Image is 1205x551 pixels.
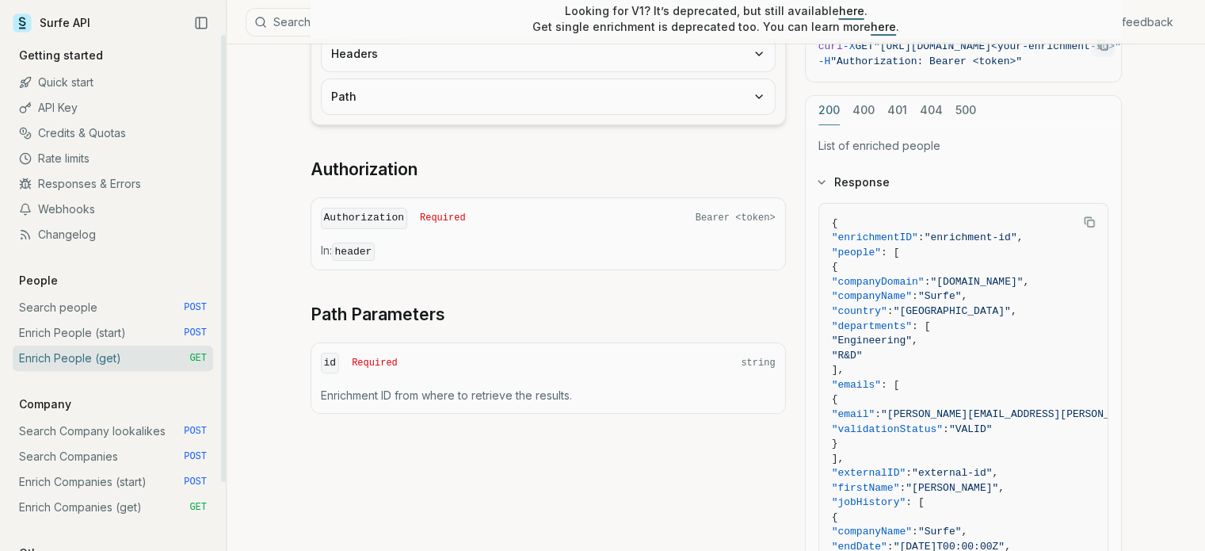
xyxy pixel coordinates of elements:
[321,208,407,229] code: Authorization
[832,290,912,302] span: "companyName"
[321,353,340,374] code: id
[894,305,1011,317] span: "[GEOGRAPHIC_DATA]"
[961,290,967,302] span: ,
[184,425,207,438] span: POST
[943,423,949,435] span: :
[832,379,881,391] span: "emails"
[832,217,838,229] span: {
[906,496,924,508] span: : [
[184,450,207,463] span: POST
[818,55,831,67] span: -H
[321,243,776,260] p: In:
[1091,33,1115,57] button: Copy Text
[311,159,418,181] a: Authorization
[1017,231,1024,243] span: ,
[1095,14,1173,30] a: Give feedback
[906,482,998,494] span: "[PERSON_NAME]"
[741,357,775,369] span: string
[13,295,213,320] a: Search people POST
[311,304,445,326] a: Path Parameters
[955,96,976,125] button: 500
[925,276,931,288] span: :
[696,212,776,224] span: Bearer <token>
[852,96,875,125] button: 400
[13,11,90,35] a: Surfe API
[930,276,1023,288] span: "[DOMAIN_NAME]"
[918,231,925,243] span: :
[887,96,907,125] button: 401
[920,96,943,125] button: 404
[949,423,993,435] span: "VALID"
[912,526,918,538] span: :
[13,95,213,121] a: API Key
[832,496,906,508] span: "jobHistory"
[818,40,843,52] span: curl
[906,467,912,479] span: :
[899,482,906,494] span: :
[832,261,838,273] span: {
[832,231,918,243] span: "enrichmentID"
[832,423,943,435] span: "validationStatus"
[806,162,1121,203] button: Response
[13,396,78,412] p: Company
[830,55,1022,67] span: "Authorization: Bearer <token>"
[13,444,213,469] a: Search Companies POST
[13,197,213,222] a: Webhooks
[832,320,912,332] span: "departments"
[832,335,912,346] span: "Engineering"
[998,482,1005,494] span: ,
[875,408,881,420] span: :
[189,501,207,514] span: GET
[13,419,213,444] a: Search Company lookalikes POST
[912,320,930,332] span: : [
[13,48,109,63] p: Getting started
[832,393,838,405] span: {
[818,96,840,125] button: 200
[13,222,213,247] a: Changelog
[832,526,912,538] span: "companyName"
[832,408,875,420] span: "email"
[13,346,213,371] a: Enrich People (get) GET
[832,276,925,288] span: "companyDomain"
[184,476,207,488] span: POST
[832,247,881,258] span: "people"
[13,171,213,197] a: Responses & Errors
[961,526,967,538] span: ,
[832,438,838,450] span: }
[13,121,213,146] a: Credits & Quotas
[420,212,466,224] span: Required
[322,36,775,71] button: Headers
[13,273,64,289] p: People
[881,247,899,258] span: : [
[13,495,213,520] a: Enrich Companies (get) GET
[818,138,1108,154] p: List of enriched people
[1077,210,1101,234] button: Copy Text
[13,469,213,495] a: Enrich Companies (start) POST
[532,3,899,35] p: Looking for V1? It’s deprecated, but still available . Get single enrichment is deprecated too. Y...
[887,305,894,317] span: :
[839,4,864,17] a: here
[832,453,845,465] span: ],
[832,305,887,317] span: "country"
[832,482,900,494] span: "firstName"
[1011,305,1017,317] span: ,
[322,79,775,114] button: Path
[13,146,213,171] a: Rate limits
[184,327,207,339] span: POST
[925,231,1017,243] span: "enrichment-id"
[881,379,899,391] span: : [
[832,467,906,479] span: "externalID"
[832,364,845,376] span: ],
[832,511,838,523] span: {
[874,40,1121,52] span: "[URL][DOMAIN_NAME]<your-enrichment-id>"
[332,243,376,261] code: header
[992,467,998,479] span: ,
[1023,276,1029,288] span: ,
[918,526,962,538] span: "Surfe"
[912,467,992,479] span: "external-id"
[871,20,896,33] a: here
[13,320,213,346] a: Enrich People (start) POST
[855,40,873,52] span: GET
[189,11,213,35] button: Collapse Sidebar
[184,301,207,314] span: POST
